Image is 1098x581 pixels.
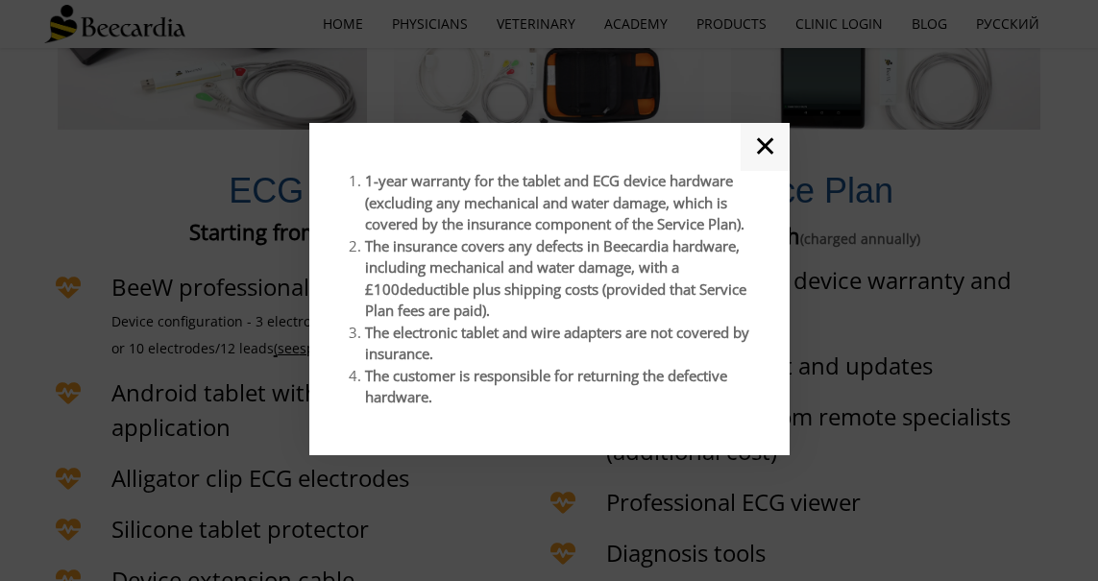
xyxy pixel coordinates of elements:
a: ✕ [741,123,790,171]
span: 100 [374,279,400,299]
span: The insurance covers any defects in Beecardia hardware, including mechanical and water damage, wi... [365,236,740,299]
span: 1-year warranty for the tablet and ECG device hardware (excluding any mechanical and water damage... [365,171,744,233]
span: The customer is responsible for returning the defective hardware. [365,366,727,407]
span: deductible plus shipping costs (provided that Service Plan fees are paid). [365,279,746,321]
span: The electronic tablet and wire adapters are not covered by insurance. [365,323,749,364]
